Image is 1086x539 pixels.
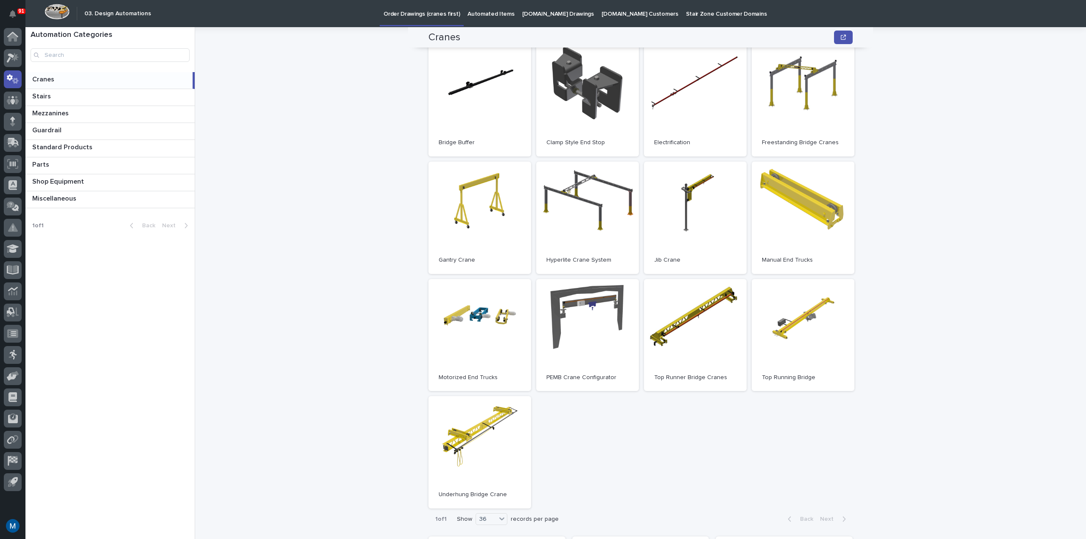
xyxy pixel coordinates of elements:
[32,193,78,203] p: Miscellaneous
[644,162,747,274] a: Jib Crane
[25,89,195,106] a: StairsStairs
[439,257,521,264] p: Gantry Crane
[752,162,854,274] a: Manual End Trucks
[31,31,190,40] h1: Automation Categories
[31,48,190,62] input: Search
[11,10,22,24] div: Notifications91
[457,516,472,523] p: Show
[162,223,181,229] span: Next
[84,10,151,17] h2: 03. Design Automations
[546,257,629,264] p: Hyperlite Crane System
[32,108,70,117] p: Mezzanines
[19,8,24,14] p: 91
[25,123,195,140] a: GuardrailGuardrail
[476,515,496,524] div: 36
[428,162,531,274] a: Gantry Crane
[25,215,50,236] p: 1 of 1
[654,139,736,146] p: Electrification
[536,44,639,156] a: Clamp Style End Stop
[32,176,86,186] p: Shop Equipment
[32,125,63,134] p: Guardrail
[25,157,195,174] a: PartsParts
[817,515,853,523] button: Next
[781,515,817,523] button: Back
[428,44,531,156] a: Bridge Buffer
[428,509,453,530] p: 1 of 1
[25,174,195,191] a: Shop EquipmentShop Equipment
[644,44,747,156] a: Electrification
[762,257,844,264] p: Manual End Trucks
[546,139,629,146] p: Clamp Style End Stop
[32,91,53,101] p: Stairs
[439,491,521,498] p: Underhung Bridge Crane
[752,279,854,391] a: Top Running Bridge
[137,223,155,229] span: Back
[428,396,531,508] a: Underhung Bridge Crane
[644,279,747,391] a: Top Runner Bridge Cranes
[4,5,22,23] button: Notifications
[428,31,460,44] h2: Cranes
[4,517,22,535] button: users-avatar
[25,72,195,89] a: CranesCranes
[752,44,854,156] a: Freestanding Bridge Cranes
[439,374,521,381] p: Motorized End Trucks
[159,222,195,229] button: Next
[32,142,94,151] p: Standard Products
[32,74,56,84] p: Cranes
[511,516,559,523] p: records per page
[123,222,159,229] button: Back
[428,279,531,391] a: Motorized End Trucks
[45,4,70,20] img: Workspace Logo
[654,374,736,381] p: Top Runner Bridge Cranes
[536,279,639,391] a: PEMB Crane Configurator
[536,162,639,274] a: Hyperlite Crane System
[762,374,844,381] p: Top Running Bridge
[25,106,195,123] a: MezzaninesMezzanines
[439,139,521,146] p: Bridge Buffer
[795,516,813,522] span: Back
[25,140,195,157] a: Standard ProductsStandard Products
[654,257,736,264] p: Jib Crane
[820,516,839,522] span: Next
[546,374,629,381] p: PEMB Crane Configurator
[32,159,51,169] p: Parts
[762,139,844,146] p: Freestanding Bridge Cranes
[25,191,195,208] a: MiscellaneousMiscellaneous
